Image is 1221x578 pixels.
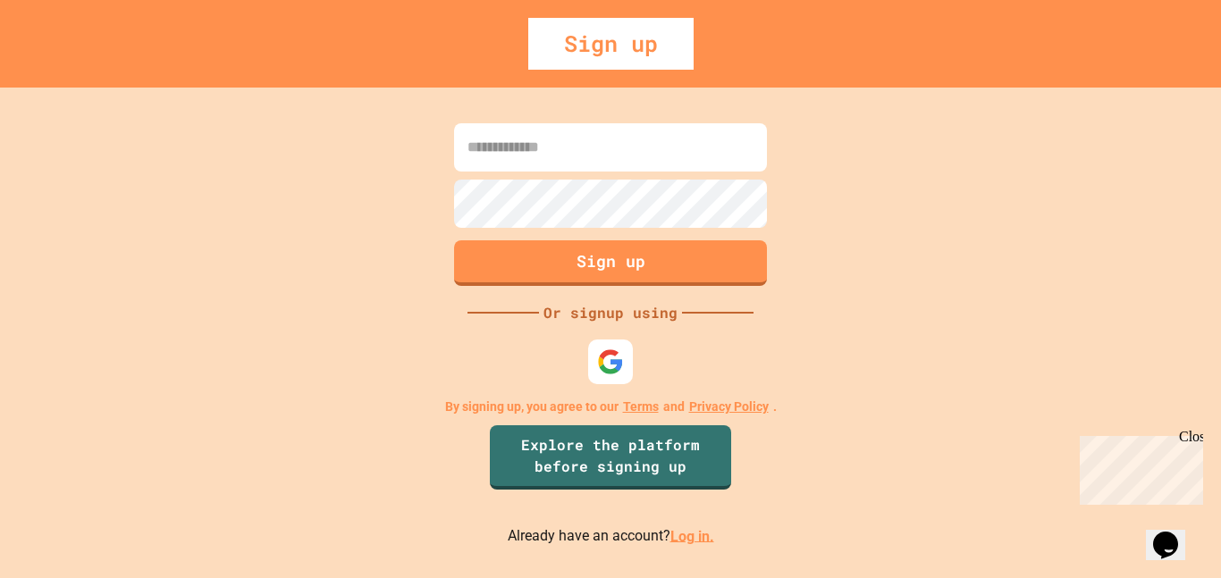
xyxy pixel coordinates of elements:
div: Or signup using [539,302,682,323]
a: Privacy Policy [689,398,769,416]
p: Already have an account? [508,525,714,548]
a: Terms [623,398,659,416]
iframe: chat widget [1146,507,1203,560]
button: Sign up [454,240,767,286]
p: By signing up, you agree to our and . [445,398,777,416]
div: Sign up [528,18,694,70]
a: Log in. [670,527,714,544]
div: Chat with us now!Close [7,7,123,113]
img: google-icon.svg [597,348,624,375]
iframe: chat widget [1073,429,1203,505]
a: Explore the platform before signing up [490,425,731,490]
